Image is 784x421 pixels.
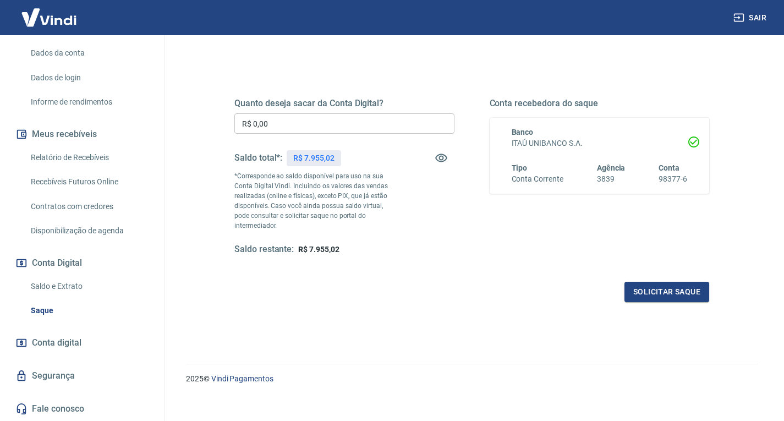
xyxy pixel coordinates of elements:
[597,173,626,185] h6: 3839
[234,244,294,255] h5: Saldo restante:
[234,98,454,109] h5: Quanto deseja sacar da Conta Digital?
[731,8,771,28] button: Sair
[26,275,151,298] a: Saldo e Extrato
[234,152,282,163] h5: Saldo total*:
[624,282,709,302] button: Solicitar saque
[512,138,688,149] h6: ITAÚ UNIBANCO S.A.
[13,331,151,355] a: Conta digital
[659,173,687,185] h6: 98377-6
[26,91,151,113] a: Informe de rendimentos
[26,146,151,169] a: Relatório de Recebíveis
[512,163,528,172] span: Tipo
[659,163,679,172] span: Conta
[26,171,151,193] a: Recebíveis Futuros Online
[32,335,81,351] span: Conta digital
[597,163,626,172] span: Agência
[512,128,534,136] span: Banco
[26,42,151,64] a: Dados da conta
[26,195,151,218] a: Contratos com credores
[234,171,399,231] p: *Corresponde ao saldo disponível para uso na sua Conta Digital Vindi. Incluindo os valores das ve...
[211,374,273,383] a: Vindi Pagamentos
[26,220,151,242] a: Disponibilização de agenda
[490,98,710,109] h5: Conta recebedora do saque
[298,245,339,254] span: R$ 7.955,02
[13,364,151,388] a: Segurança
[26,299,151,322] a: Saque
[186,373,758,385] p: 2025 ©
[293,152,334,164] p: R$ 7.955,02
[13,122,151,146] button: Meus recebíveis
[26,67,151,89] a: Dados de login
[13,397,151,421] a: Fale conosco
[13,251,151,275] button: Conta Digital
[512,173,563,185] h6: Conta Corrente
[13,1,85,34] img: Vindi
